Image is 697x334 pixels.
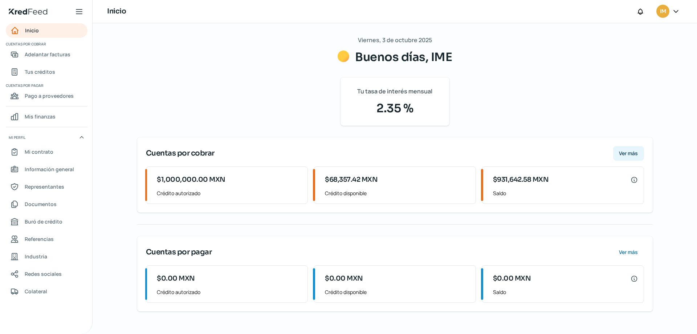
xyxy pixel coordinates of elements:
[25,112,56,121] span: Mis finanzas
[6,89,87,103] a: Pago a proveedores
[6,23,87,38] a: Inicio
[6,197,87,212] a: Documentos
[25,147,53,156] span: Mi contrato
[357,86,432,97] span: Tu tasa de interés mensual
[619,151,638,156] span: Ver más
[6,232,87,246] a: Referencias
[25,165,74,174] span: Información general
[6,162,87,177] a: Información general
[613,245,644,259] button: Ver más
[25,26,39,35] span: Inicio
[613,146,644,161] button: Ver más
[157,175,225,185] span: $1,000,000.00 MXN
[146,247,212,258] span: Cuentas por pagar
[107,6,126,17] h1: Inicio
[325,287,470,297] span: Crédito disponible
[6,41,86,47] span: Cuentas por cobrar
[6,47,87,62] a: Adelantar facturas
[325,175,378,185] span: $68,357.42 MXN
[358,35,432,45] span: Viernes, 3 de octubre 2025
[25,252,47,261] span: Industria
[660,7,666,16] span: IM
[9,134,25,141] span: Mi perfil
[349,100,441,117] span: 2.35 %
[25,67,55,76] span: Tus créditos
[6,249,87,264] a: Industria
[6,214,87,229] a: Buró de crédito
[25,217,62,226] span: Buró de crédito
[6,267,87,281] a: Redes sociales
[25,91,74,100] span: Pago a proveedores
[157,287,302,297] span: Crédito autorizado
[6,145,87,159] a: Mi contrato
[619,250,638,255] span: Ver más
[6,65,87,79] a: Tus créditos
[25,287,47,296] span: Colateral
[6,82,86,89] span: Cuentas por pagar
[493,189,638,198] span: Saldo
[338,51,349,62] img: Saludos
[25,269,62,278] span: Redes sociales
[493,274,531,283] span: $0.00 MXN
[157,189,302,198] span: Crédito autorizado
[493,287,638,297] span: Saldo
[6,180,87,194] a: Representantes
[146,148,215,159] span: Cuentas por cobrar
[325,189,470,198] span: Crédito disponible
[25,234,54,244] span: Referencias
[493,175,549,185] span: $931,642.58 MXN
[6,109,87,124] a: Mis finanzas
[355,50,452,64] span: Buenos días, IME
[325,274,363,283] span: $0.00 MXN
[25,182,64,191] span: Representantes
[6,284,87,299] a: Colateral
[25,200,57,209] span: Documentos
[25,50,70,59] span: Adelantar facturas
[157,274,195,283] span: $0.00 MXN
